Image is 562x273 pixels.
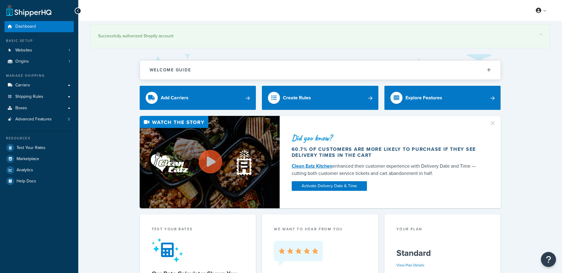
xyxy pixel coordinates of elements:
[5,80,74,91] a: Carriers
[68,117,70,122] span: 3
[5,114,74,125] a: Advanced Features3
[274,226,366,232] p: we want to hear from you
[5,56,74,67] li: Origins
[15,106,27,111] span: Boxes
[396,262,424,268] a: View Plan Details
[15,48,32,53] span: Websites
[292,163,482,177] div: enhanced their customer experience with Delivery Date and Time — cutting both customer service ti...
[17,145,45,150] span: Test Your Rates
[5,38,74,43] div: Basic Setup
[5,45,74,56] li: Websites
[15,94,43,99] span: Shipping Rules
[292,163,332,169] a: Clean Eatz Kitchen
[396,248,489,258] h5: Standard
[17,179,36,184] span: Help Docs
[5,136,74,141] div: Resources
[140,116,280,208] img: Video thumbnail
[98,32,542,40] div: Successfully authorized Shopify account
[5,176,74,187] a: Help Docs
[262,86,378,110] a: Create Rules
[5,114,74,125] li: Advanced Features
[5,91,74,102] a: Shipping Rules
[5,154,74,164] a: Marketplace
[15,117,52,122] span: Advanced Features
[5,165,74,175] a: Analytics
[5,73,74,78] div: Manage Shipping
[5,45,74,56] a: Websites1
[292,181,367,191] a: Activate Delivery Date & Time
[150,68,191,72] h2: Welcome Guide
[15,83,30,88] span: Carriers
[140,60,501,79] button: Welcome Guide
[396,226,489,233] div: Your Plan
[384,86,501,110] a: Explore Features
[283,94,311,102] div: Create Rules
[15,24,36,29] span: Dashboard
[5,21,74,32] a: Dashboard
[69,59,70,64] span: 1
[292,146,482,158] div: 60.7% of customers are more likely to purchase if they see delivery times in the cart
[5,56,74,67] a: Origins1
[17,168,33,173] span: Analytics
[69,48,70,53] span: 1
[5,103,74,114] a: Boxes
[5,142,74,153] a: Test Your Rates
[15,59,29,64] span: Origins
[541,252,556,267] button: Open Resource Center
[17,157,39,162] span: Marketplace
[152,226,244,233] div: Test your rates
[292,134,482,142] div: Did you know?
[140,86,256,110] a: Add Carriers
[540,32,542,37] a: ×
[161,94,188,102] div: Add Carriers
[405,94,442,102] div: Explore Features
